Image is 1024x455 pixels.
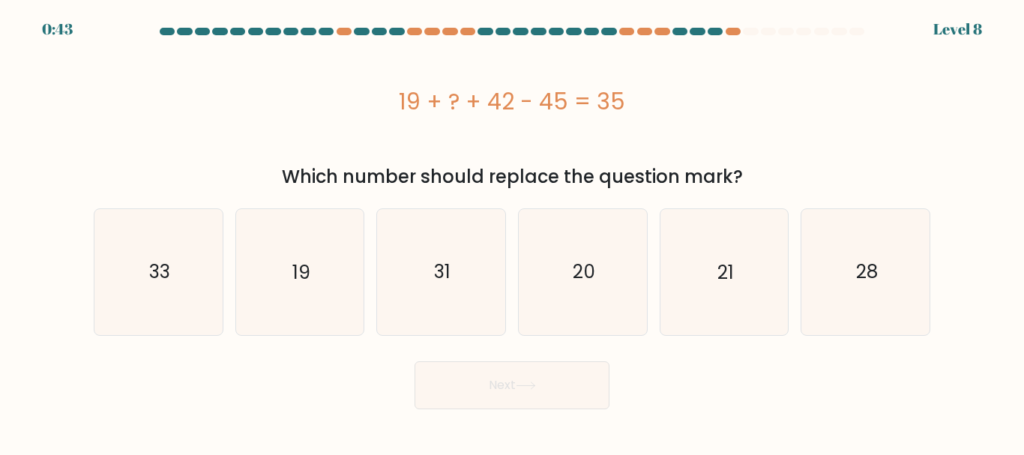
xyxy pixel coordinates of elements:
text: 28 [856,259,878,285]
text: 21 [717,259,734,285]
text: 31 [434,259,451,285]
div: Level 8 [933,18,982,40]
text: 33 [149,259,170,285]
text: 19 [292,259,310,285]
button: Next [415,361,609,409]
div: 0:43 [42,18,73,40]
div: Which number should replace the question mark? [103,163,921,190]
div: 19 + ? + 42 - 45 = 35 [94,85,930,118]
text: 20 [573,259,595,285]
